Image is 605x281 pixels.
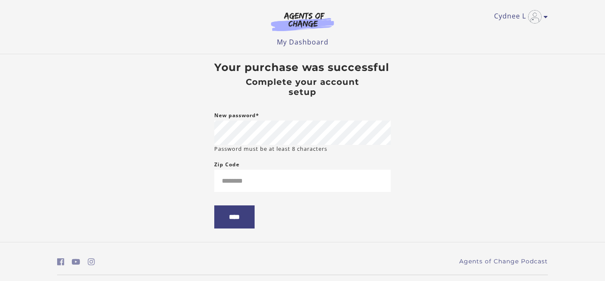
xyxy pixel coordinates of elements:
small: Password must be at least 8 characters [214,145,327,153]
a: https://www.youtube.com/c/AgentsofChangeTestPrepbyMeaganMitchell (Open in a new window) [72,256,80,268]
a: Toggle menu [494,10,544,24]
label: New password* [214,110,259,121]
a: My Dashboard [277,37,329,47]
a: Agents of Change Podcast [459,257,548,266]
img: Agents of Change Logo [262,12,343,31]
a: https://www.instagram.com/agentsofchangeprep/ (Open in a new window) [88,256,95,268]
a: https://www.facebook.com/groups/aswbtestprep (Open in a new window) [57,256,64,268]
h4: Complete your account setup [232,77,373,97]
h3: Your purchase was successful [214,61,391,74]
label: Zip Code [214,160,239,170]
i: https://www.youtube.com/c/AgentsofChangeTestPrepbyMeaganMitchell (Open in a new window) [72,258,80,266]
i: https://www.instagram.com/agentsofchangeprep/ (Open in a new window) [88,258,95,266]
i: https://www.facebook.com/groups/aswbtestprep (Open in a new window) [57,258,64,266]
